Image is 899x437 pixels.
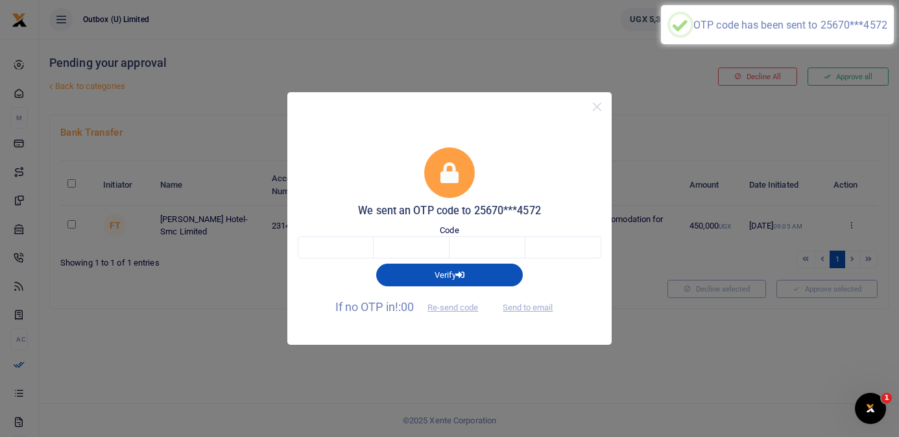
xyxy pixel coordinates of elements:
button: Close [588,97,606,116]
h5: We sent an OTP code to 25670***4572 [298,205,601,218]
span: !:00 [395,300,414,314]
label: Code [440,224,459,237]
span: If no OTP in [335,300,490,314]
span: 1 [881,393,892,403]
button: Verify [376,264,523,286]
div: OTP code has been sent to 25670***4572 [693,19,887,31]
iframe: Intercom live chat [855,393,886,424]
